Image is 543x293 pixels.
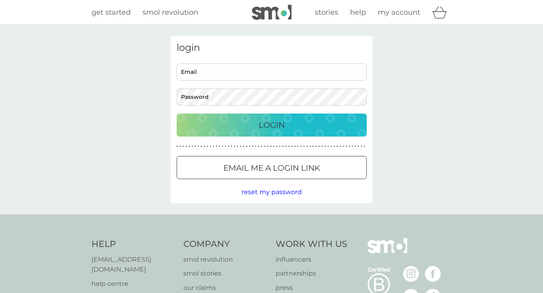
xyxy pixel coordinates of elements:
p: ● [324,145,326,148]
span: get started [91,8,131,17]
p: ● [255,145,257,148]
p: ● [294,145,296,148]
p: ● [192,145,193,148]
img: smol [368,238,407,265]
p: ● [246,145,248,148]
p: ● [282,145,284,148]
p: Email me a login link [223,162,320,174]
span: smol revolution [143,8,198,17]
p: ● [312,145,314,148]
span: my account [378,8,420,17]
p: ● [249,145,251,148]
p: ● [330,145,332,148]
p: ● [352,145,353,148]
p: ● [322,145,323,148]
a: get started [91,7,131,18]
p: ● [261,145,263,148]
a: press [276,283,347,293]
span: help [350,8,366,17]
p: ● [343,145,344,148]
a: smol revolution [143,7,198,18]
p: ● [328,145,329,148]
p: ● [204,145,205,148]
p: ● [237,145,238,148]
p: ● [285,145,287,148]
p: Login [259,119,285,131]
a: help [350,7,366,18]
p: ● [279,145,281,148]
a: partnerships [276,268,347,279]
p: ● [201,145,202,148]
a: [EMAIL_ADDRESS][DOMAIN_NAME] [91,254,176,275]
p: ● [291,145,293,148]
h4: Work With Us [276,238,347,251]
p: ● [270,145,272,148]
h3: login [177,42,367,54]
p: ● [267,145,269,148]
p: ● [288,145,290,148]
p: ● [183,145,184,148]
p: ● [219,145,220,148]
p: ● [273,145,275,148]
img: smol [252,5,292,20]
p: ● [225,145,227,148]
img: visit the smol Facebook page [425,266,441,282]
p: ● [194,145,196,148]
p: ● [213,145,214,148]
p: ● [252,145,253,148]
p: ● [306,145,308,148]
a: our claims [183,283,268,293]
p: ● [337,145,338,148]
img: visit the smol Instagram page [403,266,419,282]
p: ● [216,145,217,148]
span: stories [315,8,338,17]
p: ● [364,145,365,148]
p: ● [333,145,335,148]
p: ● [297,145,299,148]
p: ● [198,145,199,148]
p: ● [315,145,317,148]
a: smol stories [183,268,268,279]
p: ● [358,145,359,148]
a: influencers [276,254,347,265]
p: ● [210,145,211,148]
div: basket [432,4,452,20]
p: ● [234,145,235,148]
p: ● [276,145,278,148]
p: ● [240,145,242,148]
p: ● [318,145,320,148]
p: ● [179,145,181,148]
p: ● [361,145,362,148]
p: ● [243,145,244,148]
p: ● [349,145,350,148]
p: ● [264,145,266,148]
button: reset my password [242,187,302,197]
button: Login [177,114,367,137]
a: help centre [91,279,176,289]
h4: Help [91,238,176,251]
a: my account [378,7,420,18]
p: ● [177,145,178,148]
p: ● [258,145,259,148]
p: ● [222,145,223,148]
a: smol revolution [183,254,268,265]
p: ● [231,145,232,148]
p: ● [189,145,190,148]
a: stories [315,7,338,18]
p: ● [185,145,187,148]
p: ● [300,145,302,148]
button: Email me a login link [177,156,367,179]
p: ● [303,145,305,148]
p: ● [207,145,208,148]
p: ● [339,145,341,148]
p: ● [354,145,356,148]
p: ● [346,145,347,148]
